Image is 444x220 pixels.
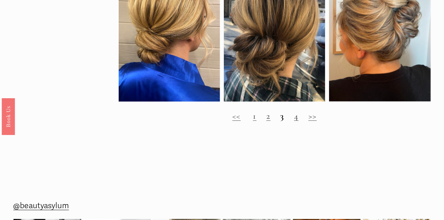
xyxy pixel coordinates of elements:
a: 1 [253,111,257,121]
a: 2 [266,111,270,121]
strong: 3 [280,111,284,121]
a: Book Us [2,98,15,135]
a: << [233,111,241,121]
a: 4 [294,111,299,121]
a: @beautyasylum [13,199,69,213]
a: >> [308,111,317,121]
